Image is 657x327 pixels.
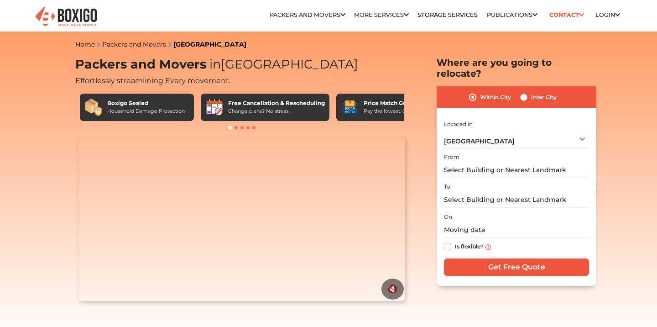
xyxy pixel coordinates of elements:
label: Is flexible? [455,241,484,251]
img: Boxigo Sealed [84,98,103,116]
div: Change plans? No stress! [228,107,325,115]
video: Your browser does not support the video tag. [78,138,405,301]
input: Select Building or Nearest Landmark [444,192,589,208]
img: Price Match Guarantee [341,98,359,116]
a: Home [75,40,95,48]
a: Packers and Movers [102,40,166,48]
input: Moving date [444,222,589,238]
div: Household Damage Protection [107,107,185,115]
label: Located in [444,120,473,128]
div: Free Cancellation & Rescheduling [228,99,325,107]
span: Effortlessly streamlining Every movement. [75,76,230,85]
a: More services [354,11,409,18]
a: Publications [487,11,537,18]
span: [GEOGRAPHIC_DATA] [206,57,358,72]
a: [GEOGRAPHIC_DATA] [173,40,246,48]
img: info [485,244,491,250]
span: in [209,57,221,72]
div: Pay the lowest. Guaranteed! [364,107,433,115]
div: Boxigo Sealed [107,99,185,107]
a: Login [595,11,620,18]
label: To [444,183,450,191]
h1: Packers and Movers [75,57,408,72]
input: Get Free Quote [444,258,589,276]
img: Boxigo [34,5,98,28]
a: Contact [546,8,587,22]
h2: Where are you going to relocate? [437,57,596,79]
div: Price Match Guarantee [364,99,433,107]
a: Packers and Movers [270,11,345,18]
label: On [444,213,452,221]
label: From [444,153,459,161]
a: Storage Services [417,11,478,18]
span: [GEOGRAPHIC_DATA] [444,137,515,145]
label: Inter City [531,92,557,103]
label: Within City [480,92,511,103]
button: 🔇 [381,279,404,300]
img: Free Cancellation & Rescheduling [205,98,224,116]
input: Select Building or Nearest Landmark [444,162,589,178]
